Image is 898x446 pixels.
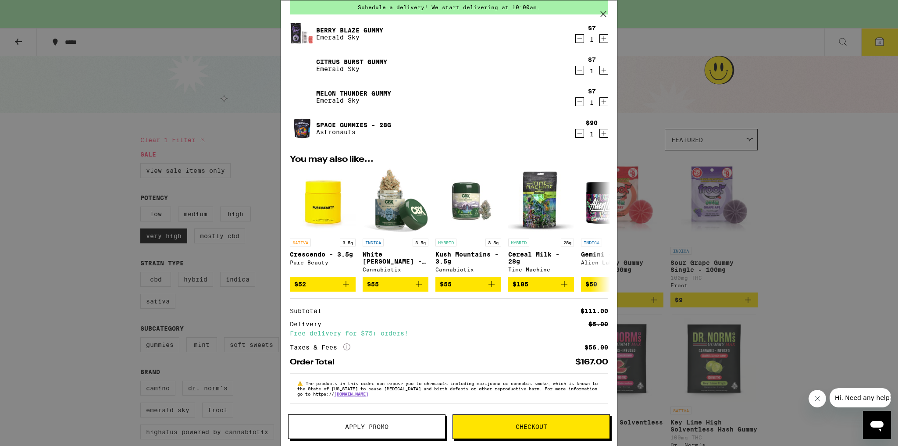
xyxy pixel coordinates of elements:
p: 3.5g [413,239,428,246]
span: Apply Promo [345,424,388,430]
img: Cannabiotix - White Walker OG - 3.5g [363,168,428,234]
div: Delivery [290,321,328,327]
a: Open page for Gemini - 3.5g from Alien Labs [581,168,647,277]
span: Hi. Need any help? [5,6,63,13]
div: Free delivery for $75+ orders! [290,330,608,336]
a: Space Gummies - 28g [316,121,391,128]
div: $5.00 [588,321,608,327]
button: Decrement [575,34,584,43]
p: Emerald Sky [316,97,391,104]
a: Open page for Crescendo - 3.5g from Pure Beauty [290,168,356,277]
p: Crescendo - 3.5g [290,251,356,258]
button: Apply Promo [288,414,445,439]
p: SATIVA [290,239,311,246]
button: Decrement [575,66,584,75]
a: Melon Thunder Gummy [316,90,391,97]
span: ⚠️ [297,381,306,386]
iframe: Button to launch messaging window [863,411,891,439]
h2: You may also like... [290,155,608,164]
button: Increment [599,34,608,43]
a: Open page for Cereal Milk - 28g from Time Machine [508,168,574,277]
div: Cannabiotix [363,267,428,272]
img: Cannabiotix - Kush Mountains - 3.5g [435,168,501,234]
p: INDICA [363,239,384,246]
div: $7 [588,88,596,95]
div: $167.00 [575,358,608,366]
img: Alien Labs - Gemini - 3.5g [581,168,647,234]
div: $90 [586,119,598,126]
span: $52 [294,281,306,288]
button: Add to bag [363,277,428,292]
div: Alien Labs [581,260,647,265]
div: Subtotal [290,308,328,314]
span: $105 [513,281,528,288]
div: 1 [588,36,596,43]
p: 3.5g [485,239,501,246]
img: Citrus Burst Gummy [290,53,314,78]
div: 1 [588,68,596,75]
p: Emerald Sky [316,34,383,41]
div: Order Total [290,358,341,366]
p: Kush Mountains - 3.5g [435,251,501,265]
a: Open page for Kush Mountains - 3.5g from Cannabiotix [435,168,501,277]
p: Gemini - 3.5g [581,251,647,258]
div: $7 [588,25,596,32]
p: 3.5g [340,239,356,246]
button: Add to bag [508,277,574,292]
iframe: Close message [809,390,826,407]
p: HYBRID [435,239,456,246]
img: Time Machine - Cereal Milk - 28g [508,168,574,234]
div: Time Machine [508,267,574,272]
p: 28g [561,239,574,246]
div: Taxes & Fees [290,343,350,351]
div: $7 [588,56,596,63]
div: $56.00 [584,344,608,350]
div: Pure Beauty [290,260,356,265]
div: 1 [586,131,598,138]
span: Checkout [516,424,547,430]
span: $50 [585,281,597,288]
a: Citrus Burst Gummy [316,58,387,65]
p: Cereal Milk - 28g [508,251,574,265]
img: Berry Blaze Gummy [290,22,314,45]
button: Add to bag [581,277,647,292]
span: $55 [367,281,379,288]
button: Checkout [453,414,610,439]
div: 1 [588,99,596,106]
a: [DOMAIN_NAME] [334,391,368,396]
a: Open page for White Walker OG - 3.5g from Cannabiotix [363,168,428,277]
button: Add to bag [290,277,356,292]
p: White [PERSON_NAME] - 3.5g [363,251,428,265]
button: Decrement [575,97,584,106]
a: Berry Blaze Gummy [316,27,383,34]
div: $111.00 [581,308,608,314]
p: INDICA [581,239,602,246]
p: Astronauts [316,128,391,136]
button: Add to bag [435,277,501,292]
iframe: Message from company [830,388,891,407]
img: Space Gummies - 28g [290,116,314,141]
button: Decrement [575,129,584,138]
span: The products in this order can expose you to chemicals including marijuana or cannabis smoke, whi... [297,381,598,396]
div: Cannabiotix [435,267,501,272]
img: Melon Thunder Gummy [290,85,314,109]
button: Increment [599,129,608,138]
p: HYBRID [508,239,529,246]
img: Pure Beauty - Crescendo - 3.5g [290,168,356,234]
button: Increment [599,97,608,106]
span: $55 [440,281,452,288]
button: Increment [599,66,608,75]
p: Emerald Sky [316,65,387,72]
